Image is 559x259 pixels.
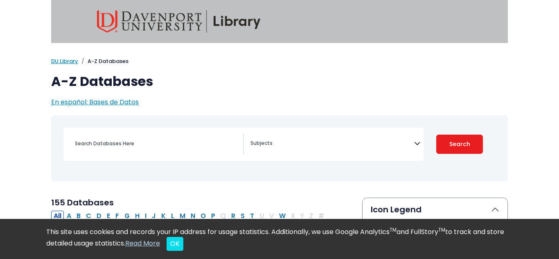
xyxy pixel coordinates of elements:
[74,211,83,221] button: Filter Results B
[51,57,78,65] a: DU Library
[229,211,238,221] button: Filter Results R
[169,211,177,221] button: Filter Results L
[198,211,208,221] button: Filter Results O
[51,57,508,65] nav: breadcrumb
[113,211,122,221] button: Filter Results F
[390,226,397,233] sup: TM
[167,237,183,251] button: Close
[159,211,168,221] button: Filter Results K
[64,211,74,221] button: Filter Results A
[51,197,114,208] span: 155 Databases
[46,227,513,251] div: This site uses cookies and records your IP address for usage statistics. Additionally, we use Goo...
[51,211,64,221] button: All
[78,57,128,65] li: A-Z Databases
[51,74,508,89] h1: A-Z Databases
[94,211,104,221] button: Filter Results D
[70,137,243,149] input: Search database by title or keyword
[97,10,261,33] img: Davenport University Library
[438,226,445,233] sup: TM
[209,211,218,221] button: Filter Results P
[133,211,142,221] button: Filter Results H
[125,239,160,248] a: Read More
[83,211,94,221] button: Filter Results C
[177,211,188,221] button: Filter Results M
[51,211,327,220] div: Alpha-list to filter by first letter of database name
[363,198,507,221] button: Icon Legend
[436,135,483,154] button: Submit for Search Results
[188,211,198,221] button: Filter Results N
[248,211,257,221] button: Filter Results T
[51,115,508,181] nav: Search filters
[250,141,414,147] textarea: Search
[149,211,158,221] button: Filter Results J
[238,211,247,221] button: Filter Results S
[142,211,149,221] button: Filter Results I
[51,97,139,107] a: En español: Bases de Datos
[104,211,113,221] button: Filter Results E
[277,211,288,221] button: Filter Results W
[122,211,132,221] button: Filter Results G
